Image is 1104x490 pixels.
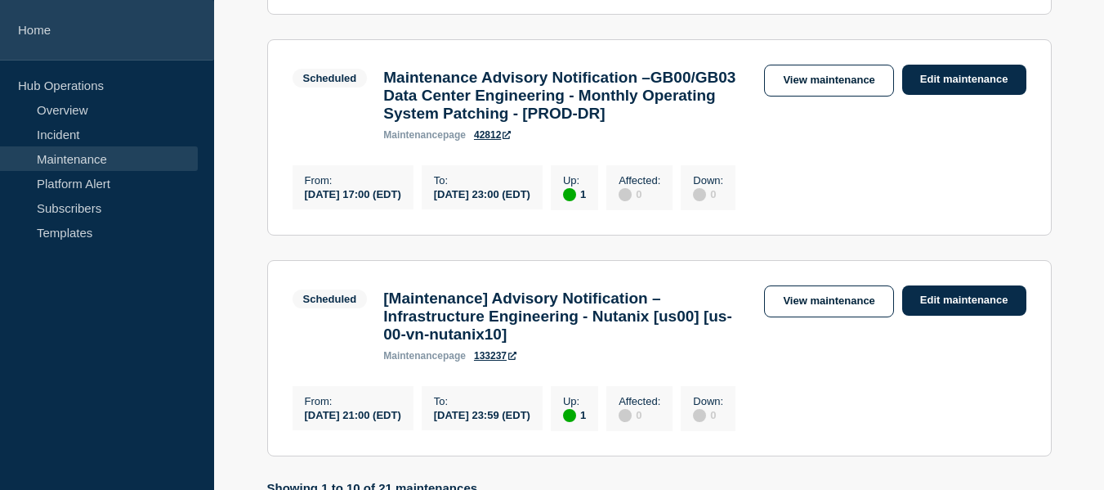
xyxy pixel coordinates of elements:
[619,409,632,422] div: disabled
[693,187,723,201] div: 0
[383,129,443,141] span: maintenance
[563,409,576,422] div: up
[383,350,443,362] span: maintenance
[434,395,530,407] p: To :
[764,285,893,317] a: View maintenance
[693,188,706,201] div: disabled
[764,65,893,97] a: View maintenance
[902,65,1026,95] a: Edit maintenance
[563,188,576,201] div: up
[619,188,632,201] div: disabled
[305,174,401,187] p: From :
[474,350,516,362] a: 133237
[305,395,401,407] p: From :
[693,395,723,407] p: Down :
[902,285,1026,316] a: Edit maintenance
[619,174,660,187] p: Affected :
[383,290,748,344] h3: [Maintenance] Advisory Notification – Infrastructure Engineering - Nutanix [us00] [us-00-vn-nutan...
[383,350,466,362] p: page
[619,407,660,422] div: 0
[383,129,466,141] p: page
[563,407,586,422] div: 1
[305,407,401,421] div: [DATE] 21:00 (EDT)
[563,395,586,407] p: Up :
[693,407,723,422] div: 0
[305,187,401,200] div: [DATE] 17:00 (EDT)
[563,187,586,201] div: 1
[619,187,660,201] div: 0
[383,69,748,123] h3: Maintenance Advisory Notification –GB00/GB03 Data Center Engineering - Monthly Operating System P...
[693,174,723,187] p: Down :
[693,409,706,422] div: disabled
[619,395,660,407] p: Affected :
[563,174,586,187] p: Up :
[303,72,357,84] div: Scheduled
[303,293,357,305] div: Scheduled
[434,407,530,421] div: [DATE] 23:59 (EDT)
[434,187,530,200] div: [DATE] 23:00 (EDT)
[474,129,511,141] a: 42812
[434,174,530,187] p: To :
